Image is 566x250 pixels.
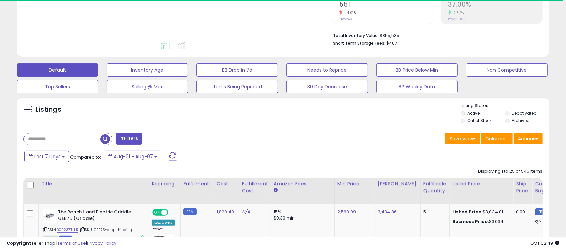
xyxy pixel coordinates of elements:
[274,187,278,193] small: Amazon Fees.
[376,63,458,77] button: BB Price Below Min
[242,209,250,215] a: N/A
[467,110,480,116] label: Active
[104,151,161,162] button: Aug-01 - Aug-07
[467,118,492,123] label: Out of Stock
[43,209,56,223] img: 215xGqTZg6L._SL40_.jpg
[386,40,397,46] span: $467
[17,63,98,77] button: Default
[196,63,278,77] button: BB Drop in 7d
[461,103,549,109] p: Listing States:
[378,209,397,215] a: 3,434.86
[87,240,116,246] a: Privacy Policy
[485,135,507,142] span: Columns
[152,227,175,242] div: Preset:
[116,133,142,145] button: Filters
[452,218,508,225] div: $3034
[17,80,98,93] button: Top Sellers
[423,209,444,215] div: 5
[339,17,352,21] small: Prev: 574
[70,154,101,160] span: Compared to:
[451,10,464,15] small: 2.32%
[337,180,372,187] div: Min Price
[152,220,175,226] div: Low. Comp
[196,80,278,93] button: Items Being Repriced
[286,80,368,93] button: 30 Day Decrease
[286,63,368,77] button: Needs to Reprice
[36,105,61,114] h5: Listings
[217,180,236,187] div: Cost
[337,209,356,215] a: 2,569.99
[7,240,116,247] div: seller snap | |
[7,240,31,246] strong: Copyright
[530,240,559,246] span: 2025-08-15 02:49 GMT
[57,240,86,246] a: Terms of Use
[57,227,78,233] a: B0B237TLLR
[24,151,69,162] button: Last 7 Days
[217,209,234,215] a: 1,820.40
[274,215,329,221] div: $0.30 min
[452,209,483,215] b: Listed Price:
[452,218,489,225] b: Business Price:
[535,208,548,215] small: FBM
[342,10,356,15] small: -4.01%
[79,227,132,232] span: | SKU: GEE75-dropshipping
[516,209,527,215] div: 0.00
[452,209,508,215] div: $3,034.01
[34,153,61,160] span: Last 7 Days
[333,40,385,46] b: Short Term Storage Fees:
[41,180,146,187] div: Title
[167,210,178,215] span: OFF
[423,180,446,194] div: Fulfillable Quantity
[445,133,480,144] button: Save View
[43,236,58,241] span: All listings currently available for purchase on Amazon
[512,110,537,116] label: Deactivated
[378,180,418,187] div: [PERSON_NAME]
[516,180,529,194] div: Ship Price
[59,236,72,241] span: FBM
[466,63,548,77] button: Non Competitive
[514,133,543,144] button: Actions
[339,1,433,10] h2: 551
[153,210,161,215] span: ON
[114,153,153,160] span: Aug-01 - Aug-07
[376,80,458,93] button: BP Weekly Data
[274,180,332,187] div: Amazon Fees
[58,209,140,223] b: The Ranch Hand Electric Griddle - GEE75 (Griddle)
[152,180,178,187] div: Repricing
[43,209,144,240] div: ASIN:
[481,133,513,144] button: Columns
[452,180,510,187] div: Listed Price
[274,209,329,215] div: 15%
[183,208,196,215] small: FBM
[183,180,210,187] div: Fulfillment
[478,168,543,175] div: Displaying 1 to 25 of 545 items
[107,63,188,77] button: Inventory Age
[333,33,379,38] b: Total Inventory Value:
[512,118,530,123] label: Archived
[107,80,188,93] button: Selling @ Max
[333,31,537,39] li: $855,535
[242,180,268,194] div: Fulfillment Cost
[448,1,542,10] h2: 37.00%
[448,17,465,21] small: Prev: 36.16%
